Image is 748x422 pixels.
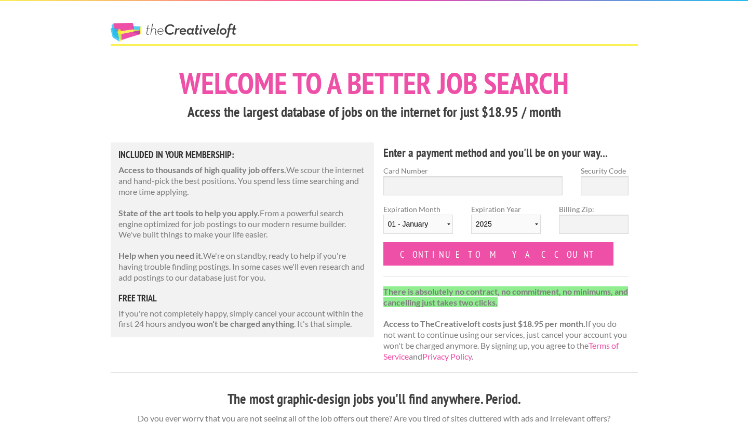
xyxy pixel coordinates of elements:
[118,250,203,260] strong: Help when you need it.
[383,340,619,361] a: Terms of Service
[111,23,236,42] a: The Creative Loft
[471,215,541,234] select: Expiration Year
[471,204,541,242] label: Expiration Year
[118,150,367,160] h5: Included in Your Membership:
[118,208,260,218] strong: State of the art tools to help you apply.
[118,208,367,240] p: From a powerful search engine optimized for job postings to our modern resume builder. We've buil...
[181,319,294,328] strong: you won't be charged anything
[118,250,367,283] p: We're on standby, ready to help if you're having trouble finding postings. In some cases we'll ev...
[383,319,585,328] strong: Access to TheCreativeloft costs just $18.95 per month.
[118,165,367,197] p: We scour the internet and hand-pick the best positions. You spend less time searching and more ti...
[559,204,629,215] label: Billing Zip:
[383,286,629,362] p: If you do not want to continue using our services, just cancel your account you won't be charged ...
[118,308,367,330] p: If you're not completely happy, simply cancel your account within the first 24 hours and . It's t...
[111,68,638,98] h1: Welcome to a better job search
[581,165,629,176] label: Security Code
[111,102,638,122] h3: Access the largest database of jobs on the internet for just $18.95 / month
[118,165,286,175] strong: Access to thousands of high quality job offers.
[383,286,628,307] strong: There is absolutely no contract, no commitment, no minimums, and cancelling just takes two clicks.
[383,242,614,266] input: Continue to my account
[383,165,563,176] label: Card Number
[118,294,367,303] h5: free trial
[111,389,638,409] h3: The most graphic-design jobs you'll find anywhere. Period.
[383,144,629,161] h4: Enter a payment method and you'll be on your way...
[422,351,472,361] a: Privacy Policy
[383,204,453,242] label: Expiration Month
[383,215,453,234] select: Expiration Month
